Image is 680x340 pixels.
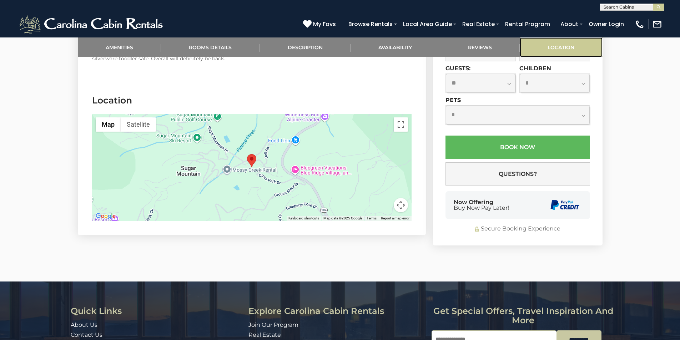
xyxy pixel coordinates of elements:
a: Rental Program [502,18,554,30]
a: Contact Us [71,331,102,338]
button: Keyboard shortcuts [288,216,319,221]
h3: Quick Links [71,306,243,316]
span: Buy Now Pay Later! [454,205,509,211]
a: Terms [367,216,377,220]
label: Pets [445,97,461,104]
div: Now Offering [454,199,509,211]
h3: Explore Carolina Cabin Rentals [248,306,426,316]
a: About [557,18,582,30]
button: Book Now [445,136,590,159]
a: Report a map error [381,216,409,220]
a: Real Estate [459,18,498,30]
a: About Us [71,321,97,328]
span: My Favs [313,20,336,29]
img: mail-regular-white.png [652,19,662,29]
h3: Location [92,94,412,107]
a: Location [520,37,603,57]
img: White-1-2.png [18,14,166,35]
button: Map camera controls [394,198,408,212]
a: Browse Rentals [345,18,396,30]
button: Show street map [96,117,121,132]
img: phone-regular-white.png [635,19,645,29]
div: Secure Booking Experience [445,225,590,233]
span: Map data ©2025 Google [323,216,362,220]
img: Google [94,212,117,221]
a: Description [260,37,351,57]
a: Real Estate [248,331,281,338]
a: Reviews [440,37,520,57]
a: Owner Login [585,18,628,30]
label: Children [519,65,551,72]
label: Guests: [445,65,470,72]
button: Questions? [445,163,590,186]
a: Rooms Details [161,37,260,57]
h3: Get special offers, travel inspiration and more [432,306,615,325]
a: Amenities [78,37,161,57]
a: Availability [351,37,440,57]
a: Join Our Program [248,321,298,328]
a: Open this area in Google Maps (opens a new window) [94,212,117,221]
button: Show satellite imagery [121,117,156,132]
div: Sweet Dreams Are Made Of Skis [247,154,256,167]
button: Toggle fullscreen view [394,117,408,132]
a: Local Area Guide [399,18,455,30]
a: My Favs [303,20,338,29]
